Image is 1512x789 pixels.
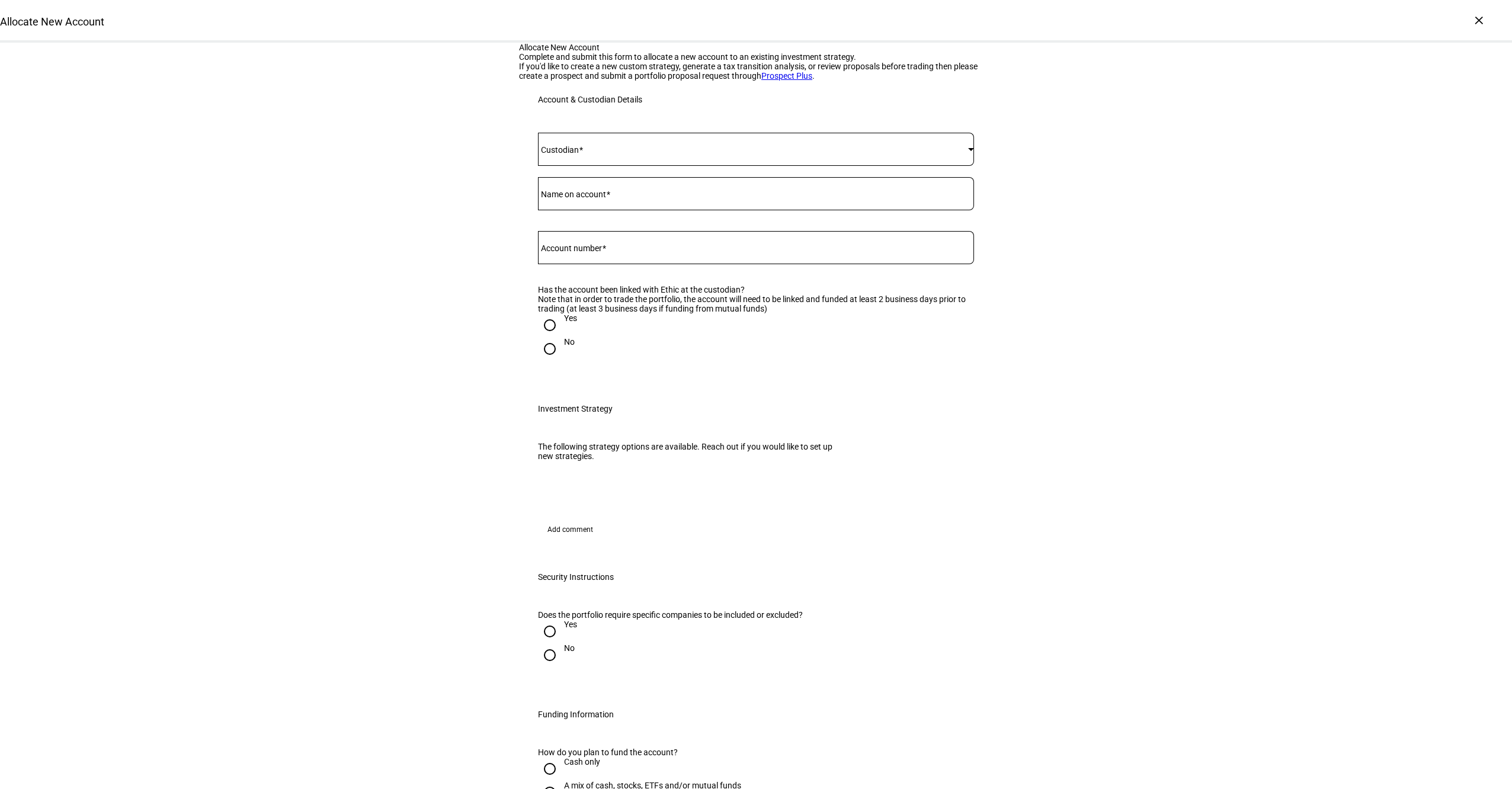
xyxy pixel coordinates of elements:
mat-label: Account number [541,243,602,253]
span: Add comment [547,520,593,539]
div: Security Instructions [538,572,614,582]
div: Has the account been linked with Ethic at the custodian? [538,285,974,294]
div: No [564,337,575,347]
div: × [1469,11,1488,30]
button: Add comment [538,520,603,539]
div: Funding Information [538,710,614,719]
mat-label: Name on account [541,190,606,199]
div: Note that in order to trade the portfolio, the account will need to be linked and funded at least... [538,294,974,313]
div: Account & Custodian Details [538,95,642,104]
mat-label: Custodian [541,145,579,155]
a: Prospect Plus [761,71,812,81]
div: Yes [564,620,577,629]
div: Cash only [564,757,600,766]
div: How do you plan to fund the account? [538,748,974,757]
input: Account number [538,240,974,250]
div: Does the portfolio require specific companies to be included or excluded? [538,610,843,620]
div: Complete and submit this form to allocate a new account to an existing investment strategy. [519,52,993,62]
div: If you'd like to create a new custom strategy, generate a tax transition analysis, or review prop... [519,62,993,81]
div: Yes [564,313,577,323]
div: No [564,643,575,653]
div: The following strategy options are available. Reach out if you would like to set up new strategies. [538,442,843,461]
div: Investment Strategy [538,404,613,413]
div: Allocate New Account [519,43,993,52]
